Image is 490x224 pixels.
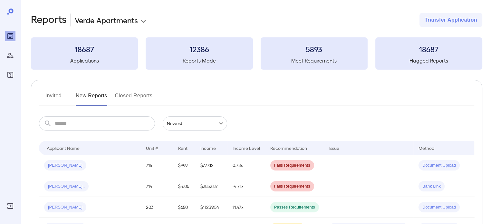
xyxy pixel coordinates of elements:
span: Bank Link [418,183,445,190]
span: [PERSON_NAME].. [44,183,89,190]
div: Reports [5,31,15,41]
div: Unit # [146,144,158,152]
div: Manage Users [5,50,15,61]
h3: 18687 [31,44,138,54]
td: $-606 [173,176,195,197]
div: Income Level [233,144,260,152]
h5: Flagged Reports [375,57,482,64]
div: Income [200,144,216,152]
p: Verde Apartments [75,15,138,25]
div: Recommendation [270,144,307,152]
button: New Reports [76,91,107,106]
button: Transfer Application [419,13,482,27]
div: Log Out [5,201,15,211]
div: Issue [329,144,340,152]
td: $11239.54 [195,197,227,218]
td: 714 [141,176,173,197]
td: -4.71x [227,176,265,197]
span: Document Upload [418,162,460,169]
h5: Meet Requirements [261,57,368,64]
div: Rent [178,144,188,152]
td: 11.47x [227,197,265,218]
button: Invited [39,91,68,106]
div: Newest [163,116,227,131]
h3: 5893 [261,44,368,54]
span: Fails Requirements [270,162,314,169]
h5: Reports Made [146,57,253,64]
span: Fails Requirements [270,183,314,190]
h5: Applications [31,57,138,64]
div: FAQ [5,70,15,80]
td: 0.78x [227,155,265,176]
td: $999 [173,155,195,176]
td: $650 [173,197,195,218]
h3: 18687 [375,44,482,54]
h3: 12386 [146,44,253,54]
h2: Reports [31,13,67,27]
td: 715 [141,155,173,176]
summary: 18687Applications12386Reports Made5893Meet Requirements18687Flagged Reports [31,37,482,70]
div: Method [418,144,434,152]
td: $777.12 [195,155,227,176]
td: 203 [141,197,173,218]
div: Applicant Name [47,144,80,152]
span: Document Upload [418,204,460,210]
td: $2852.87 [195,176,227,197]
span: [PERSON_NAME] [44,162,86,169]
span: [PERSON_NAME] [44,204,86,210]
span: Passes Requirements [270,204,319,210]
button: Closed Reports [115,91,153,106]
